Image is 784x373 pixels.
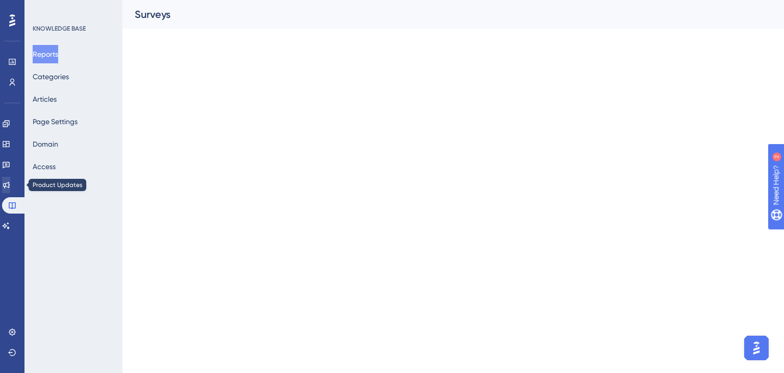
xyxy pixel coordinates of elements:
[33,112,78,131] button: Page Settings
[33,45,58,63] button: Reports
[135,7,746,21] div: Surveys
[33,67,69,86] button: Categories
[33,135,58,153] button: Domain
[33,90,57,108] button: Articles
[24,3,64,15] span: Need Help?
[33,157,56,176] button: Access
[71,5,74,13] div: 2
[741,333,772,363] iframe: UserGuiding AI Assistant Launcher
[33,25,86,33] div: KNOWLEDGE BASE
